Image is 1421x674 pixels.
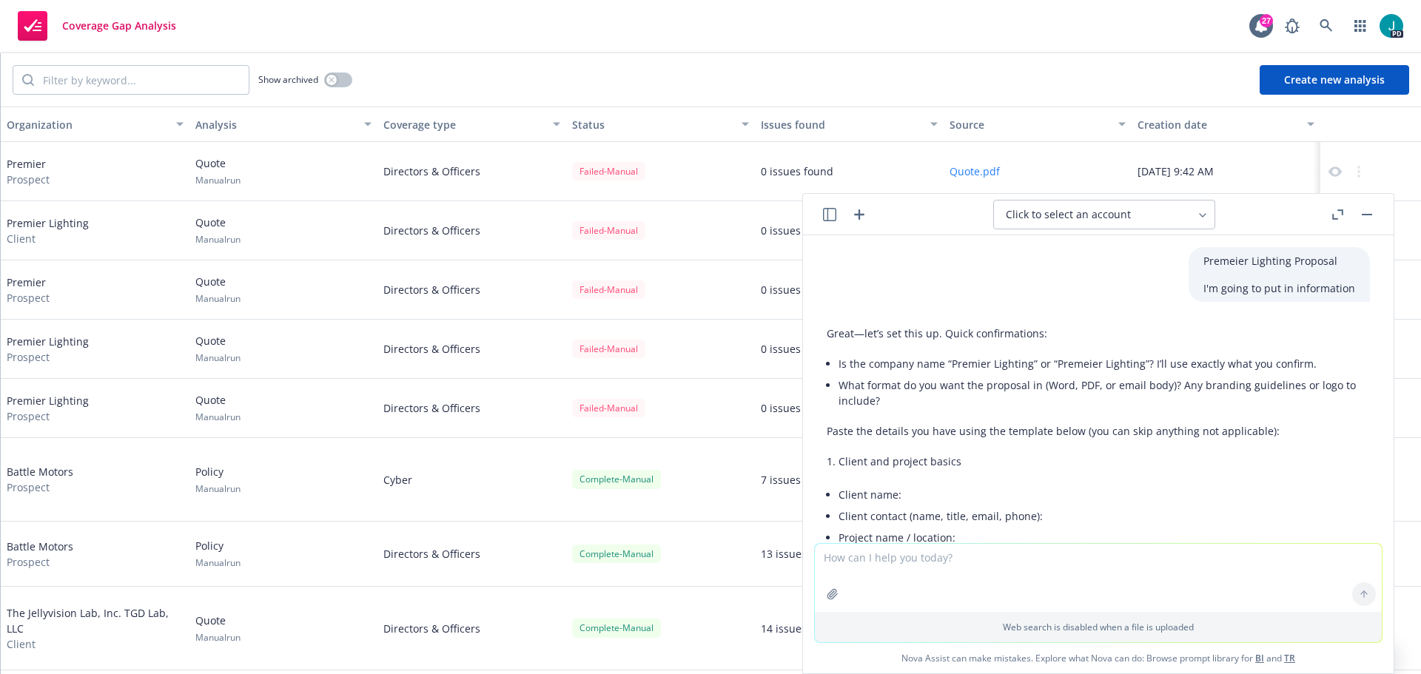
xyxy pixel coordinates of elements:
[572,162,645,181] div: Failed - Manual
[1138,117,1298,132] div: Creation date
[7,636,184,652] span: Client
[7,117,167,132] div: Organization
[761,164,833,179] div: 0 issues found
[7,408,89,424] span: Prospect
[827,423,1370,439] p: Paste the details you have using the template below (you can skip anything not applicable):
[1,107,189,142] button: Organization
[7,605,184,652] div: The Jellyvision Lab, Inc. TGD Lab, LLC
[1260,14,1273,27] div: 27
[1277,11,1307,41] a: Report a Bug
[572,280,645,299] div: Failed - Manual
[377,107,566,142] button: Coverage type
[7,215,89,246] div: Premier Lighting
[195,556,241,569] span: Manual run
[12,5,182,47] a: Coverage Gap Analysis
[572,545,661,563] div: Complete - Manual
[755,107,944,142] button: Issues found
[1255,652,1264,664] a: BI
[839,374,1370,411] li: What format do you want the proposal in (Word, PDF, or email body)? Any branding guidelines or lo...
[377,142,566,201] div: Directors & Officers
[377,201,566,260] div: Directors & Officers
[1132,142,1320,201] div: [DATE] 9:42 AM
[195,274,241,305] div: Quote
[566,107,755,142] button: Status
[195,292,241,305] span: Manual run
[761,117,921,132] div: Issues found
[195,351,241,364] span: Manual run
[1006,207,1131,222] span: Click to select an account
[195,155,241,186] div: Quote
[839,353,1370,374] li: Is the company name “Premier Lighting” or “Premeier Lighting”? I’ll use exactly what you confirm.
[1203,253,1355,269] p: Premeier Lighting Proposal
[7,334,89,365] div: Premier Lighting
[572,221,645,240] div: Failed - Manual
[195,538,241,569] div: Policy
[195,464,241,495] div: Policy
[7,464,73,495] div: Battle Motors
[377,438,566,522] div: Cyber
[195,233,241,246] span: Manual run
[377,320,566,379] div: Directors & Officers
[7,231,89,246] span: Client
[7,539,73,570] div: Battle Motors
[993,200,1215,229] button: Click to select an account
[827,326,1370,341] p: Great—let’s set this up. Quick confirmations:
[7,554,73,570] span: Prospect
[761,472,833,488] div: 7 issues found
[761,546,839,562] div: 13 issues found
[572,399,645,417] div: Failed - Manual
[839,451,1370,472] li: Client and project basics
[7,274,50,306] div: Premier
[761,341,833,357] div: 0 issues found
[195,482,241,495] span: Manual run
[1132,107,1320,142] button: Creation date
[809,643,1388,673] span: Nova Assist can make mistakes. Explore what Nova can do: Browse prompt library for and
[195,411,241,423] span: Manual run
[383,117,544,132] div: Coverage type
[950,164,1000,179] button: Quote.pdf
[62,20,176,32] span: Coverage Gap Analysis
[195,631,241,644] span: Manual run
[1284,652,1295,664] a: TR
[195,117,356,132] div: Analysis
[7,349,89,365] span: Prospect
[195,613,241,644] div: Quote
[1311,11,1341,41] a: Search
[839,505,1370,527] li: Client contact (name, title, email, phone):
[1260,65,1409,95] button: Create new analysis
[7,290,50,306] span: Prospect
[761,223,833,238] div: 0 issues found
[1203,280,1355,296] p: I'm going to put in information
[572,117,733,132] div: Status
[7,172,50,187] span: Prospect
[7,156,50,187] div: Premier
[195,392,241,423] div: Quote
[572,619,661,637] div: Complete - Manual
[572,470,661,488] div: Complete - Manual
[195,333,241,364] div: Quote
[1346,11,1375,41] a: Switch app
[377,379,566,438] div: Directors & Officers
[195,174,241,186] span: Manual run
[839,484,1370,505] li: Client name:
[950,117,1110,132] div: Source
[377,522,566,587] div: Directors & Officers
[7,393,89,424] div: Premier Lighting
[258,73,318,86] span: Show archived
[761,282,833,297] div: 0 issues found
[572,340,645,358] div: Failed - Manual
[1380,14,1403,38] img: photo
[34,66,249,94] input: Filter by keyword...
[7,479,73,495] span: Prospect
[377,587,566,670] div: Directors & Officers
[195,215,241,246] div: Quote
[377,260,566,320] div: Directors & Officers
[944,107,1132,142] button: Source
[761,400,833,416] div: 0 issues found
[189,107,378,142] button: Analysis
[761,621,839,636] div: 14 issues found
[824,621,1373,633] p: Web search is disabled when a file is uploaded
[839,527,1370,548] li: Project name / location:
[22,74,34,86] svg: Search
